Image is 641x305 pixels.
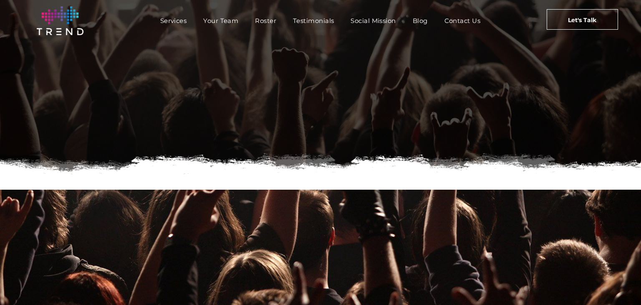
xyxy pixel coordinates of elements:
span: Let's Talk [568,10,596,30]
img: logo [37,6,83,35]
a: Roster [247,15,285,27]
a: Let's Talk [547,9,618,30]
a: Your Team [195,15,247,27]
a: Testimonials [285,15,342,27]
a: Blog [404,15,436,27]
a: Social Mission [342,15,404,27]
a: Services [152,15,195,27]
a: Contact Us [436,15,489,27]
